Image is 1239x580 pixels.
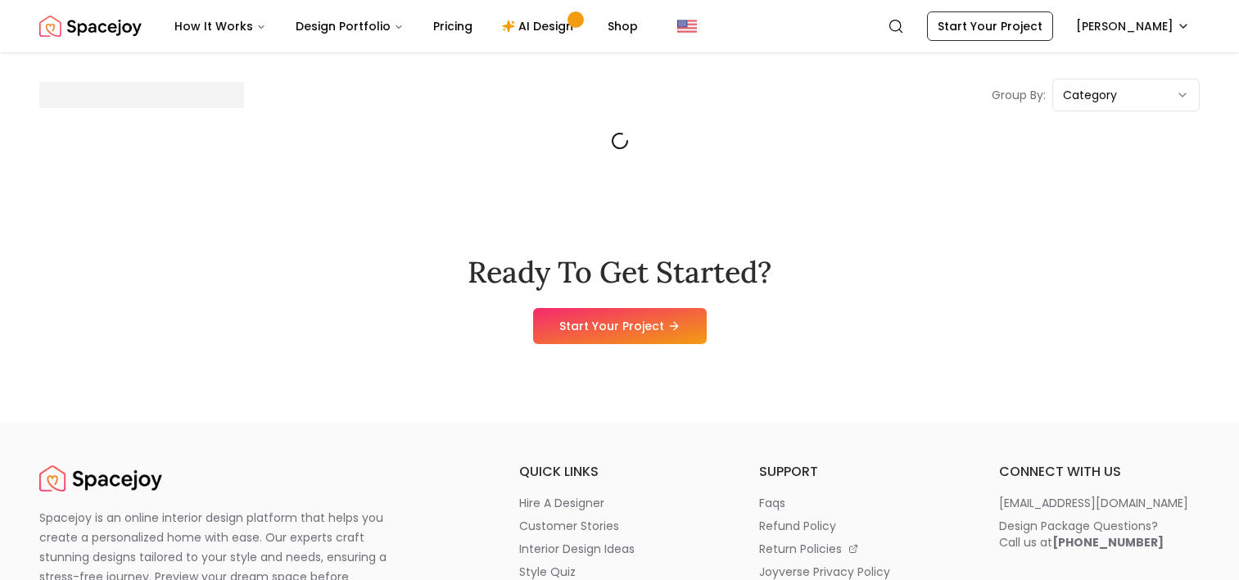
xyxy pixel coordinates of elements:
[533,308,707,344] a: Start Your Project
[468,256,771,288] h2: Ready To Get Started?
[759,495,960,511] a: faqs
[759,541,842,557] p: return policies
[519,462,720,482] h6: quick links
[489,10,591,43] a: AI Design
[39,462,162,495] img: Spacejoy Logo
[999,518,1200,551] a: Design Package Questions?Call us at[PHONE_NUMBER]
[759,518,836,534] p: refund policy
[595,10,651,43] a: Shop
[759,462,960,482] h6: support
[161,10,279,43] button: How It Works
[992,87,1046,103] p: Group By:
[420,10,486,43] a: Pricing
[999,495,1188,511] p: [EMAIL_ADDRESS][DOMAIN_NAME]
[519,495,604,511] p: hire a designer
[519,518,619,534] p: customer stories
[999,462,1200,482] h6: connect with us
[519,564,576,580] p: style quiz
[519,564,720,580] a: style quiz
[1052,534,1164,551] b: [PHONE_NUMBER]
[161,10,651,43] nav: Main
[519,541,720,557] a: interior design ideas
[759,564,890,580] p: joyverse privacy policy
[519,495,720,511] a: hire a designer
[1066,11,1200,41] button: [PERSON_NAME]
[759,495,785,511] p: faqs
[759,518,960,534] a: refund policy
[39,10,142,43] a: Spacejoy
[39,10,142,43] img: Spacejoy Logo
[519,518,720,534] a: customer stories
[759,564,960,580] a: joyverse privacy policy
[999,495,1200,511] a: [EMAIL_ADDRESS][DOMAIN_NAME]
[519,541,635,557] p: interior design ideas
[927,11,1053,41] a: Start Your Project
[39,462,162,495] a: Spacejoy
[677,16,697,36] img: United States
[283,10,417,43] button: Design Portfolio
[999,518,1164,551] div: Design Package Questions? Call us at
[759,541,960,557] a: return policies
